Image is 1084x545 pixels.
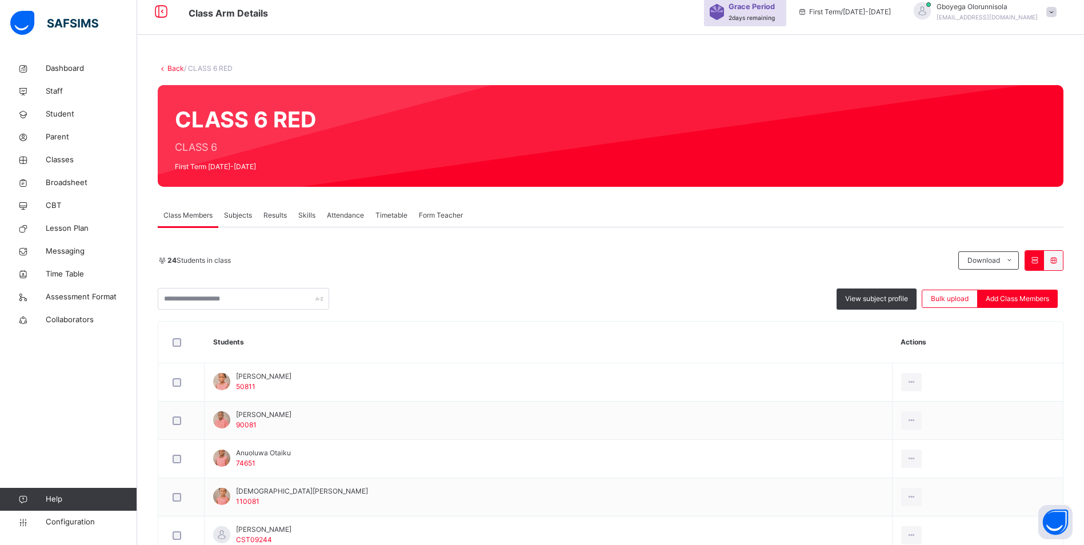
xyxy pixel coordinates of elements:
[189,7,268,19] span: Class Arm Details
[46,516,137,528] span: Configuration
[46,291,137,303] span: Assessment Format
[236,497,259,506] span: 110081
[184,64,233,73] span: / CLASS 6 RED
[205,322,893,363] th: Students
[327,210,364,221] span: Attendance
[224,210,252,221] span: Subjects
[46,494,137,505] span: Help
[937,2,1038,12] span: Gboyega Olorunnisola
[236,486,368,496] span: [DEMOGRAPHIC_DATA][PERSON_NAME]
[298,210,315,221] span: Skills
[46,154,137,166] span: Classes
[46,86,137,97] span: Staff
[46,177,137,189] span: Broadsheet
[236,448,291,458] span: Anuoluwa Otaiku
[46,314,137,326] span: Collaborators
[375,210,407,221] span: Timetable
[419,210,463,221] span: Form Teacher
[986,294,1049,304] span: Add Class Members
[892,322,1063,363] th: Actions
[167,256,177,265] b: 24
[163,210,213,221] span: Class Members
[263,210,287,221] span: Results
[937,14,1038,21] span: [EMAIL_ADDRESS][DOMAIN_NAME]
[46,246,137,257] span: Messaging
[967,255,1000,266] span: Download
[1038,505,1073,539] button: Open asap
[46,223,137,234] span: Lesson Plan
[236,524,291,535] span: [PERSON_NAME]
[46,109,137,120] span: Student
[236,371,291,382] span: [PERSON_NAME]
[845,294,908,304] span: View subject profile
[46,269,137,280] span: Time Table
[902,2,1062,22] div: GboyegaOlorunnisola
[729,1,775,12] span: Grace Period
[236,410,291,420] span: [PERSON_NAME]
[46,63,137,74] span: Dashboard
[236,535,272,544] span: CST09244
[46,200,137,211] span: CBT
[729,14,775,21] span: 2 days remaining
[710,4,724,20] img: sticker-purple.71386a28dfed39d6af7621340158ba97.svg
[46,131,137,143] span: Parent
[236,420,257,429] span: 90081
[10,11,98,35] img: safsims
[167,64,184,73] a: Back
[236,459,255,467] span: 74651
[798,7,891,17] span: session/term information
[931,294,969,304] span: Bulk upload
[236,382,255,391] span: 50811
[167,255,231,266] span: Students in class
